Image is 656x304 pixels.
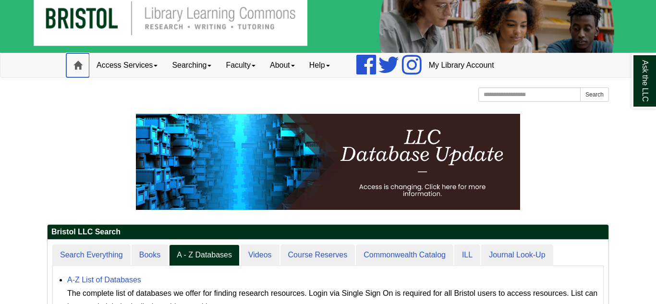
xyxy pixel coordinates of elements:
[52,244,131,266] a: Search Everything
[422,53,501,77] a: My Library Account
[136,114,520,210] img: HTML tutorial
[280,244,355,266] a: Course Reserves
[356,244,453,266] a: Commonwealth Catalog
[263,53,302,77] a: About
[132,244,168,266] a: Books
[241,244,279,266] a: Videos
[580,87,609,102] button: Search
[67,276,141,284] a: A-Z List of Databases
[48,225,608,240] h2: Bristol LLC Search
[481,244,553,266] a: Journal Look-Up
[302,53,337,77] a: Help
[219,53,263,77] a: Faculty
[89,53,165,77] a: Access Services
[165,53,219,77] a: Searching
[454,244,480,266] a: ILL
[169,244,240,266] a: A - Z Databases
